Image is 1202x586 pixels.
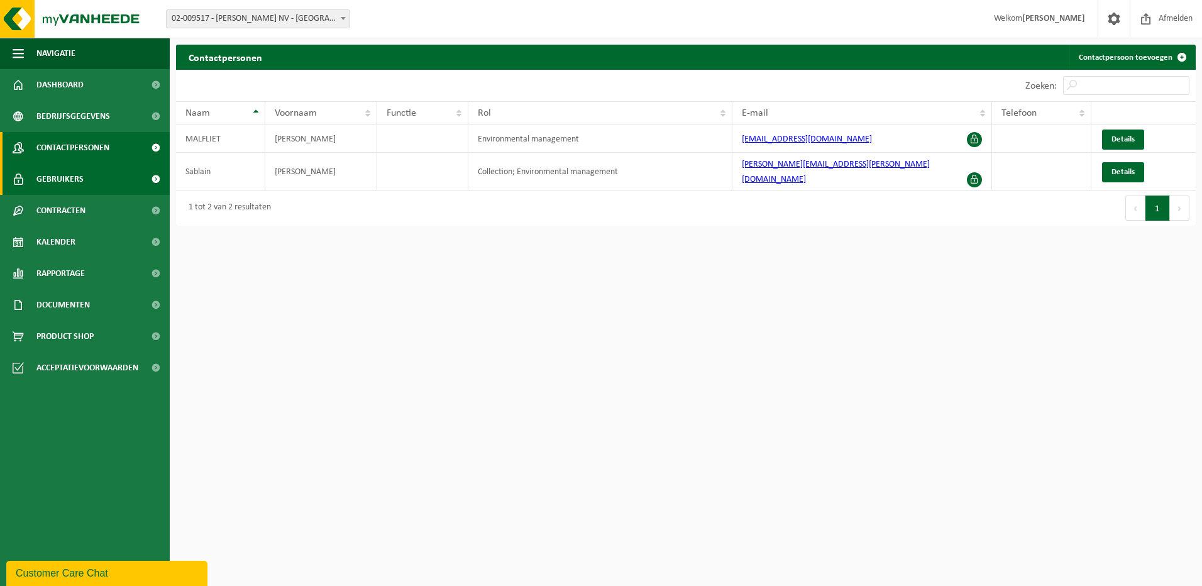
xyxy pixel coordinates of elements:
[36,352,138,384] span: Acceptatievoorwaarden
[36,101,110,132] span: Bedrijfsgegevens
[742,160,930,184] a: [PERSON_NAME][EMAIL_ADDRESS][PERSON_NAME][DOMAIN_NAME]
[387,108,416,118] span: Functie
[6,558,210,586] iframe: chat widget
[1125,196,1145,221] button: Previous
[1102,130,1144,150] a: Details
[1022,14,1085,23] strong: [PERSON_NAME]
[185,108,210,118] span: Naam
[176,45,275,69] h2: Contactpersonen
[468,153,732,191] td: Collection; Environmental management
[176,125,265,153] td: MALFLIET
[265,153,377,191] td: [PERSON_NAME]
[265,125,377,153] td: [PERSON_NAME]
[1001,108,1037,118] span: Telefoon
[36,195,85,226] span: Contracten
[36,321,94,352] span: Product Shop
[275,108,317,118] span: Voornaam
[36,289,90,321] span: Documenten
[176,153,265,191] td: Sablain
[36,226,75,258] span: Kalender
[1170,196,1189,221] button: Next
[742,108,768,118] span: E-mail
[36,258,85,289] span: Rapportage
[182,197,271,219] div: 1 tot 2 van 2 resultaten
[1145,196,1170,221] button: 1
[167,10,350,28] span: 02-009517 - EMELIA NV - GENT
[36,38,75,69] span: Navigatie
[468,125,732,153] td: Environmental management
[478,108,491,118] span: Rol
[1069,45,1194,70] a: Contactpersoon toevoegen
[166,9,350,28] span: 02-009517 - EMELIA NV - GENT
[36,163,84,195] span: Gebruikers
[1111,168,1135,176] span: Details
[36,132,109,163] span: Contactpersonen
[1111,135,1135,143] span: Details
[1025,81,1057,91] label: Zoeken:
[36,69,84,101] span: Dashboard
[1102,162,1144,182] a: Details
[742,135,872,144] a: [EMAIL_ADDRESS][DOMAIN_NAME]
